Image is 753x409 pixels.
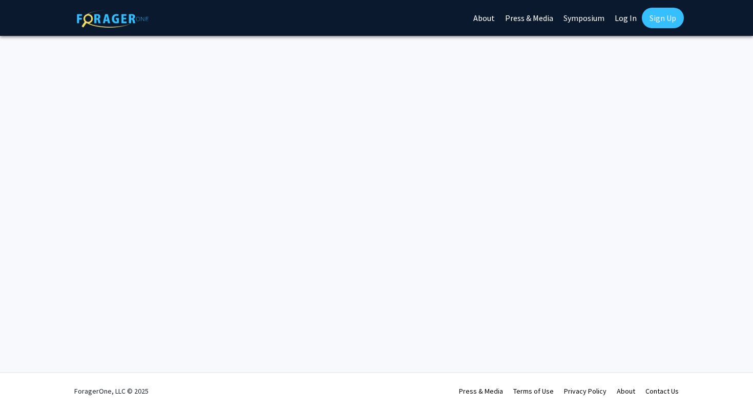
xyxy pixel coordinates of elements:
a: Contact Us [645,386,679,396]
a: Sign Up [642,8,684,28]
a: Press & Media [459,386,503,396]
div: ForagerOne, LLC © 2025 [74,373,149,409]
a: About [617,386,635,396]
a: Terms of Use [513,386,554,396]
img: ForagerOne Logo [77,10,149,28]
a: Privacy Policy [564,386,606,396]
